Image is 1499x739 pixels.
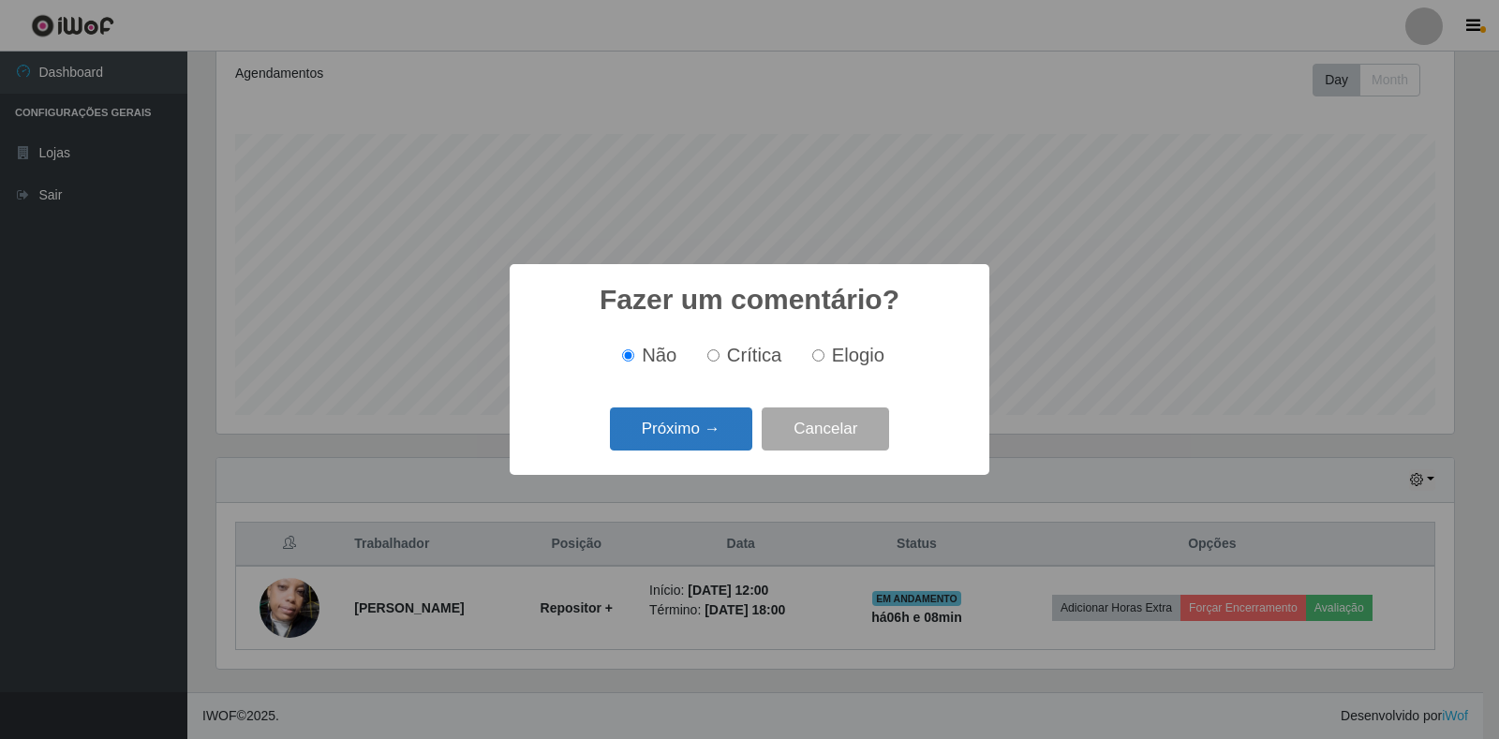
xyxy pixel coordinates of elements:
[707,349,720,362] input: Crítica
[600,283,899,317] h2: Fazer um comentário?
[812,349,824,362] input: Elogio
[610,407,752,451] button: Próximo →
[832,345,884,365] span: Elogio
[642,345,676,365] span: Não
[622,349,634,362] input: Não
[727,345,782,365] span: Crítica
[762,407,889,451] button: Cancelar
